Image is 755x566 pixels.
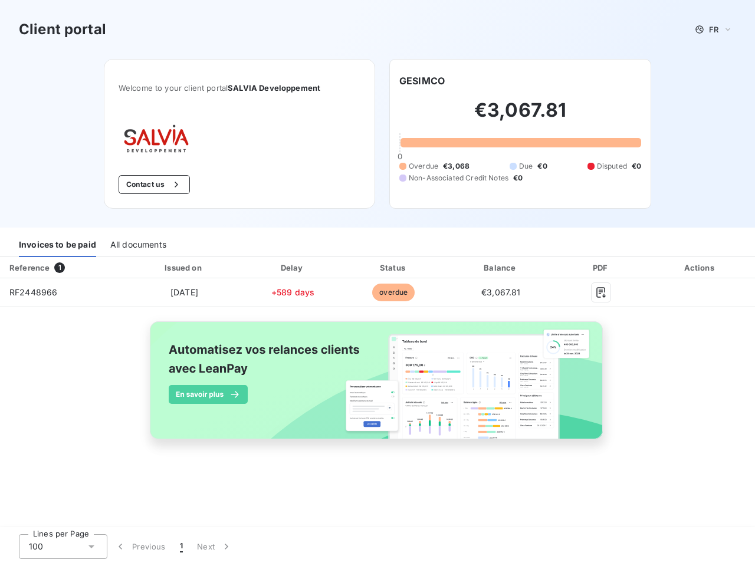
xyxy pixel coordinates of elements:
img: Company logo [119,121,194,156]
img: banner [139,314,616,459]
span: €3,068 [443,161,470,172]
div: Delay [246,262,340,274]
span: €0 [537,161,547,172]
button: Contact us [119,175,190,194]
div: Issued on [127,262,241,274]
div: Status [344,262,442,274]
h2: €3,067.81 [399,98,641,134]
div: Balance [448,262,555,274]
div: Actions [648,262,753,274]
span: 1 [180,541,183,552]
span: FR [709,25,718,34]
span: 0 [398,152,402,161]
span: Disputed [597,161,627,172]
button: Next [190,534,239,559]
span: Due [519,161,533,172]
span: €0 [513,173,523,183]
span: €0 [632,161,641,172]
span: €3,067.81 [481,287,520,297]
div: Reference [9,263,50,272]
div: All documents [110,232,166,257]
span: 100 [29,541,43,552]
div: Invoices to be paid [19,232,96,257]
h6: GESIMCO [399,74,445,88]
span: [DATE] [170,287,198,297]
span: RF2448966 [9,287,57,297]
span: 1 [54,262,65,273]
span: Non-Associated Credit Notes [409,173,508,183]
span: overdue [372,284,415,301]
button: 1 [173,534,190,559]
span: Overdue [409,161,438,172]
button: Previous [107,534,173,559]
div: PDF [559,262,643,274]
h3: Client portal [19,19,106,40]
span: SALVIA Developpement [228,83,320,93]
span: Welcome to your client portal [119,83,360,93]
span: +589 days [271,287,314,297]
